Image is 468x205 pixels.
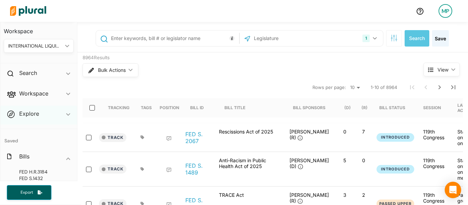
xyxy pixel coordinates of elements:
[362,35,370,42] div: 1
[423,157,446,169] div: 119th Congress
[290,157,329,169] span: [PERSON_NAME] (D)
[229,35,235,41] div: Tooltip anchor
[99,133,126,142] button: Track
[141,105,152,110] div: Tags
[423,129,446,140] div: 119th Congress
[433,80,446,94] button: Next Page
[344,98,351,117] div: (D)
[86,135,91,140] input: select-row-federal-119-s2067
[19,69,37,77] h2: Search
[377,165,414,174] button: Introduced
[185,162,211,176] a: FED S. 1489
[379,105,405,110] div: Bill Status
[86,167,91,172] input: select-row-federal-119-s1489
[29,169,48,175] span: H.R.3184
[166,136,172,141] div: Add Position Statement
[19,110,39,117] h2: Explore
[0,129,77,146] h4: Saved
[360,32,381,45] button: 1
[338,192,352,198] p: 3
[215,129,284,146] div: Rescissions Act of 2025
[224,98,251,117] div: Bill Title
[19,90,48,97] h2: Workspace
[215,157,284,181] div: Anti-Racism in Public Health Act of 2025
[357,192,370,198] p: 2
[7,185,51,200] button: Export
[141,98,152,117] div: Tags
[357,129,370,134] p: 7
[371,84,397,91] span: 1-10 of 8964
[8,42,62,50] div: INTERNATIONAL LIQUID TERMINALS ASSOCIATION
[377,133,414,142] button: Introduced
[253,32,327,45] input: Legislature
[344,105,351,110] div: (D)
[160,105,179,110] div: Position
[293,105,325,110] div: Bill Sponsors
[160,98,179,117] div: Position
[338,157,352,163] p: 5
[419,80,433,94] button: Previous Page
[11,175,70,182] a: FEDS.1432
[83,63,138,77] button: Bulk Actions
[98,68,126,73] span: Bulk Actions
[405,80,419,94] button: First Page
[140,167,144,171] div: Add tags
[439,4,452,18] div: MP
[423,98,447,117] div: Session
[19,175,28,181] span: FED
[446,80,460,94] button: Last Page
[140,135,144,139] div: Add tags
[190,98,210,117] div: Bill ID
[379,98,411,117] div: Bill Status
[83,54,398,61] div: 8964 Results
[19,153,29,160] h2: Bills
[110,32,237,45] input: Enter keywords, bill # or legislator name
[19,169,28,175] span: FED
[108,98,130,117] div: Tracking
[423,192,446,204] div: 119th Congress
[338,129,352,134] p: 0
[89,105,95,111] input: select-all-rows
[433,1,458,21] a: MP
[224,105,245,110] div: Bill Title
[4,21,74,36] h3: Workspace
[108,105,130,110] div: Tracking
[391,35,397,40] span: Search Filters
[185,131,211,144] a: FED S. 2067
[361,105,368,110] div: (R)
[190,105,204,110] div: Bill ID
[99,165,126,174] button: Track
[423,105,441,110] div: Session
[29,175,43,181] span: S.1432
[357,157,370,163] p: 0
[293,98,325,117] div: Bill Sponsors
[361,98,368,117] div: (R)
[432,30,449,47] button: Save
[290,129,329,140] span: [PERSON_NAME] (R)
[166,167,172,173] div: Add Position Statement
[312,84,346,91] span: Rows per page:
[290,192,329,204] span: [PERSON_NAME] (R)
[405,30,429,47] button: Search
[438,66,448,73] span: View
[11,169,70,175] a: FEDH.R.3184
[445,182,461,198] div: Open Intercom Messenger
[16,190,38,195] span: Export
